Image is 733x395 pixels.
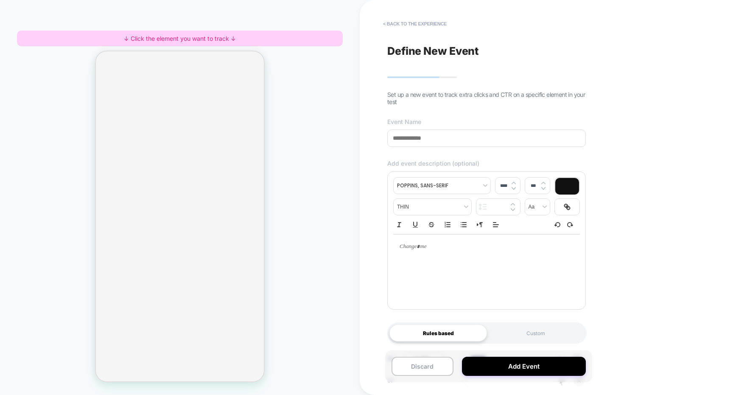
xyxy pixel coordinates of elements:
span: Align [490,220,502,230]
img: up [511,203,515,206]
img: down [511,208,515,212]
button: < back to the experience [379,17,451,31]
img: up [541,181,546,185]
button: Strike [425,220,437,230]
button: Discard [392,357,453,376]
img: line height [478,203,487,210]
div: ↓ Click the element you want to track ↓ [17,31,343,46]
span: Event Name [387,118,421,125]
button: Ordered list [442,220,453,230]
span: font [394,178,490,194]
button: Italic [393,220,405,230]
img: down [541,187,546,190]
button: Bullet list [458,220,470,230]
span: Add event description (optional) [387,160,479,167]
div: Custom [487,324,585,341]
img: down [512,187,516,190]
span: fontWeight [394,199,471,215]
span: Set up a new event to track extra clicks and CTR on a specific element in your test [387,91,585,105]
div: Rules based [389,324,487,341]
p: Define New Event [387,45,586,57]
button: Add Event [462,357,586,376]
iframe: To enrich screen reader interactions, please activate Accessibility in Grammarly extension settings [96,51,264,381]
button: Right to Left [474,220,486,230]
button: Underline [409,220,421,230]
img: up [512,181,516,185]
span: transform [525,199,550,215]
